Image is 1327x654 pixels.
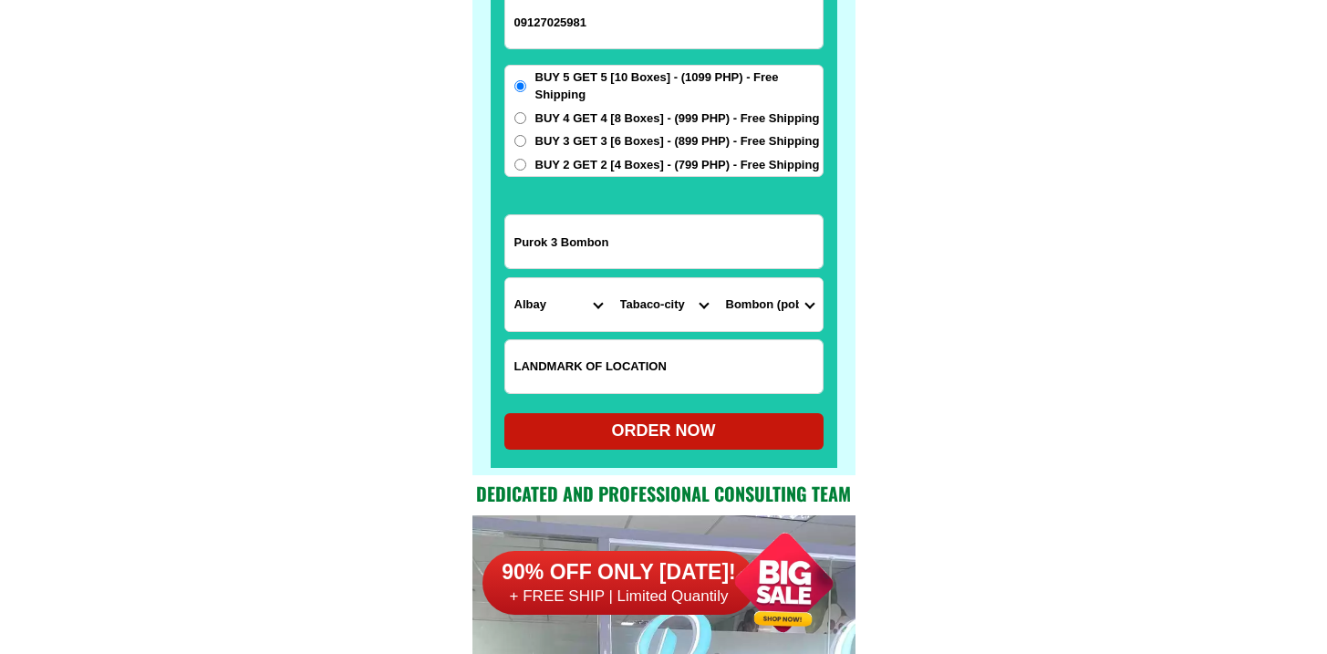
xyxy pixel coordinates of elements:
input: BUY 3 GET 3 [6 Boxes] - (899 PHP) - Free Shipping [514,135,526,147]
span: BUY 4 GET 4 [8 Boxes] - (999 PHP) - Free Shipping [535,109,820,128]
select: Select province [505,278,611,331]
h2: Dedicated and professional consulting team [472,480,855,507]
input: BUY 4 GET 4 [8 Boxes] - (999 PHP) - Free Shipping [514,112,526,124]
input: Input address [505,215,823,268]
h6: 90% OFF ONLY [DATE]! [482,559,756,587]
select: Select commune [717,278,823,331]
span: BUY 2 GET 2 [4 Boxes] - (799 PHP) - Free Shipping [535,156,820,174]
span: BUY 3 GET 3 [6 Boxes] - (899 PHP) - Free Shipping [535,132,820,151]
input: BUY 2 GET 2 [4 Boxes] - (799 PHP) - Free Shipping [514,159,526,171]
input: BUY 5 GET 5 [10 Boxes] - (1099 PHP) - Free Shipping [514,80,526,92]
input: Input LANDMARKOFLOCATION [505,340,823,393]
div: ORDER NOW [504,419,824,443]
span: BUY 5 GET 5 [10 Boxes] - (1099 PHP) - Free Shipping [535,68,823,104]
h6: + FREE SHIP | Limited Quantily [482,587,756,607]
select: Select district [611,278,717,331]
